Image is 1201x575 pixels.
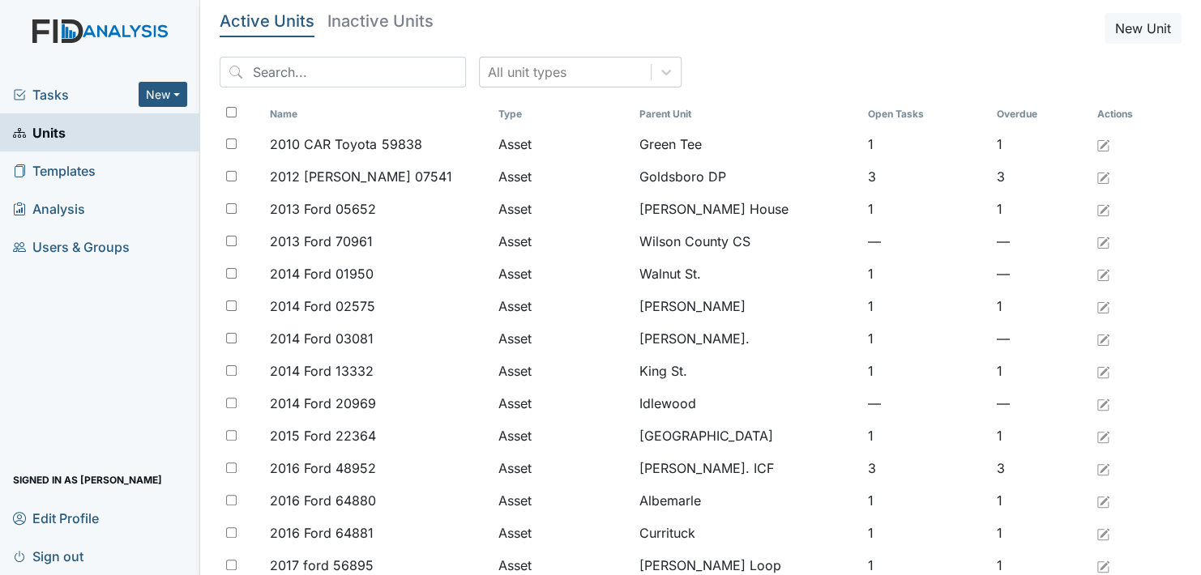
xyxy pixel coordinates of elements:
[1096,491,1109,510] a: Edit
[492,225,633,258] td: Asset
[13,158,96,183] span: Templates
[861,452,989,484] td: 3
[633,420,861,452] td: [GEOGRAPHIC_DATA]
[492,355,633,387] td: Asset
[1096,426,1109,445] a: Edit
[1096,523,1109,543] a: Edit
[990,387,1091,420] td: —
[1096,199,1109,219] a: Edit
[1096,134,1109,154] a: Edit
[13,467,162,492] span: Signed in as [PERSON_NAME]
[270,232,373,251] span: 2013 Ford 70961
[1096,167,1109,186] a: Edit
[270,329,374,348] span: 2014 Ford 03081
[861,355,989,387] td: 1
[861,225,989,258] td: —
[990,128,1091,160] td: 1
[492,517,633,549] td: Asset
[633,290,861,322] td: [PERSON_NAME]
[270,426,376,445] span: 2015 Ford 22364
[633,128,861,160] td: Green Tee
[13,85,139,104] a: Tasks
[633,193,861,225] td: [PERSON_NAME] House
[270,167,451,186] span: 2012 [PERSON_NAME] 07541
[13,120,66,145] span: Units
[1096,458,1109,478] a: Edit
[270,199,376,219] span: 2013 Ford 05652
[492,193,633,225] td: Asset
[492,290,633,322] td: Asset
[990,258,1091,290] td: —
[990,290,1091,322] td: 1
[270,134,421,154] span: 2010 CAR Toyota 59838
[270,523,374,543] span: 2016 Ford 64881
[270,394,376,413] span: 2014 Ford 20969
[492,484,633,517] td: Asset
[861,387,989,420] td: —
[633,484,861,517] td: Albemarle
[492,128,633,160] td: Asset
[270,264,374,283] span: 2014 Ford 01950
[990,452,1091,484] td: 3
[990,193,1091,225] td: 1
[492,160,633,193] td: Asset
[488,62,566,82] div: All unit types
[861,290,989,322] td: 1
[1096,264,1109,283] a: Edit
[861,420,989,452] td: 1
[270,556,374,575] span: 2017 ford 56895
[861,160,989,193] td: 3
[492,452,633,484] td: Asset
[633,517,861,549] td: Currituck
[13,505,99,530] span: Edit Profile
[13,543,83,569] span: Sign out
[633,322,861,355] td: [PERSON_NAME].
[1096,232,1109,251] a: Edit
[226,107,237,117] input: Toggle All Rows Selected
[861,322,989,355] td: 1
[1096,361,1109,381] a: Edit
[990,355,1091,387] td: 1
[633,225,861,258] td: Wilson County CS
[861,258,989,290] td: 1
[861,193,989,225] td: 1
[492,258,633,290] td: Asset
[990,484,1091,517] td: 1
[633,160,861,193] td: Goldsboro DP
[1105,13,1182,44] button: New Unit
[1096,296,1109,316] a: Edit
[13,234,130,259] span: Users & Groups
[1090,100,1171,128] th: Actions
[1096,394,1109,413] a: Edit
[990,100,1091,128] th: Toggle SortBy
[633,452,861,484] td: [PERSON_NAME]. ICF
[633,258,861,290] td: Walnut St.
[990,322,1091,355] td: —
[633,355,861,387] td: King St.
[327,13,434,29] h5: Inactive Units
[270,296,375,316] span: 2014 Ford 02575
[990,225,1091,258] td: —
[139,82,187,107] button: New
[990,160,1091,193] td: 3
[492,420,633,452] td: Asset
[861,128,989,160] td: 1
[220,13,314,29] h5: Active Units
[633,100,861,128] th: Toggle SortBy
[861,100,989,128] th: Toggle SortBy
[220,57,466,87] input: Search...
[492,322,633,355] td: Asset
[13,196,85,221] span: Analysis
[861,484,989,517] td: 1
[270,491,376,510] span: 2016 Ford 64880
[1096,556,1109,575] a: Edit
[270,361,374,381] span: 2014 Ford 13332
[990,420,1091,452] td: 1
[990,517,1091,549] td: 1
[270,458,376,478] span: 2016 Ford 48952
[492,100,633,128] th: Toggle SortBy
[492,387,633,420] td: Asset
[263,100,491,128] th: Toggle SortBy
[1096,329,1109,348] a: Edit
